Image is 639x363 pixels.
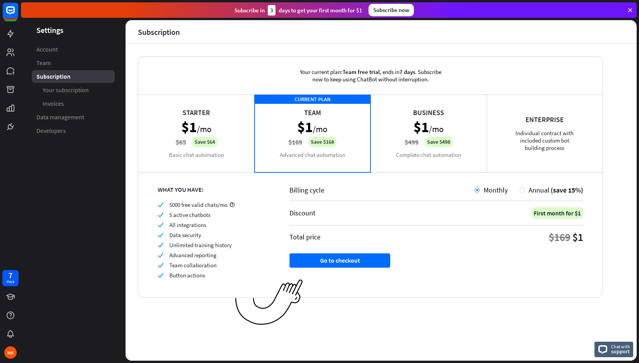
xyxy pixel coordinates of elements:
[169,201,227,208] span: 5000 free valid chats/mo
[43,86,89,94] span: Your subscription
[572,230,583,244] div: $1
[158,262,164,268] i: check
[158,252,164,258] i: check
[234,5,362,15] div: Subscribe in days to get your first month for $1
[169,251,217,259] span: Advanced reporting
[32,124,115,137] a: Developers
[32,111,115,124] a: Data management
[169,221,206,229] span: All integrations
[484,186,508,194] span: Monthly
[32,97,115,110] a: Invoices
[32,57,115,69] a: Team
[36,45,58,53] span: Account
[32,43,115,56] a: Account
[549,230,570,244] div: $169
[158,242,164,248] i: check
[21,25,126,35] header: Settings
[169,261,217,269] span: Team collaboration
[138,28,180,36] div: Subscription
[158,222,164,228] i: check
[289,186,475,194] div: Billing cycle
[158,212,164,218] i: check
[36,72,71,81] span: Subscription
[289,253,390,268] button: Go to checkout
[169,241,232,249] span: Unlimited training history
[36,127,66,135] span: Developers
[289,232,320,241] div: Total price
[289,208,315,217] div: Discount
[268,5,276,15] div: 3
[36,59,51,67] span: Team
[400,68,415,76] span: 7 days
[551,186,583,194] span: (save 15%)
[531,207,583,219] div: First month for $1
[2,270,19,286] a: 7 days
[43,100,64,108] span: Invoices
[4,346,17,359] div: MK
[7,279,14,284] div: days
[6,3,29,26] button: Open LiveChat chat widget
[158,186,270,193] div: WHAT YOU HAVE:
[158,272,164,278] i: check
[611,343,630,350] span: Chat with
[611,348,630,355] span: support
[158,202,164,208] i: check
[32,84,115,96] a: Your subscription
[287,57,454,95] div: Your current plan: , ends in . Subscribe now to keep using ChatBot without interruption.
[169,231,201,239] span: Data security
[158,232,164,238] i: check
[9,272,12,279] div: 7
[529,186,549,194] span: Annual
[235,279,303,325] img: ec979a0a656117aaf919.png
[343,68,380,76] span: Team free trial
[369,4,414,16] div: Subscribe now
[169,211,210,218] span: 5 active chatbots
[169,272,205,279] span: Button actions
[36,113,84,121] span: Data management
